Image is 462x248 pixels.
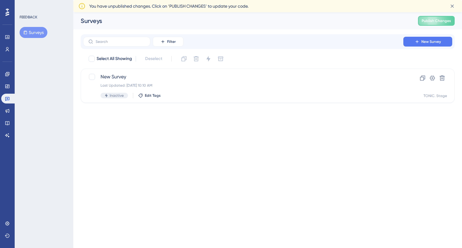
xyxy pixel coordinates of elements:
span: Filter [167,39,176,44]
div: TONIC. Stage [424,93,447,98]
button: Publish Changes [418,16,455,26]
span: Select All Showing [97,55,132,62]
span: Inactive [110,93,124,98]
span: Edit Tags [145,93,161,98]
button: Edit Tags [138,93,161,98]
button: Filter [153,37,183,47]
span: You have unpublished changes. Click on ‘PUBLISH CHANGES’ to update your code. [89,2,248,10]
input: Search [96,39,145,44]
span: New Survey [101,73,386,81]
div: Last Updated: [DATE] 10:10 AM [101,83,386,88]
div: Surveys [81,17,403,25]
span: New Survey [421,39,441,44]
div: FEEDBACK [20,15,37,20]
span: Publish Changes [422,18,451,23]
button: Deselect [140,53,168,64]
span: Deselect [145,55,162,62]
button: Surveys [20,27,47,38]
button: New Survey [403,37,452,47]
